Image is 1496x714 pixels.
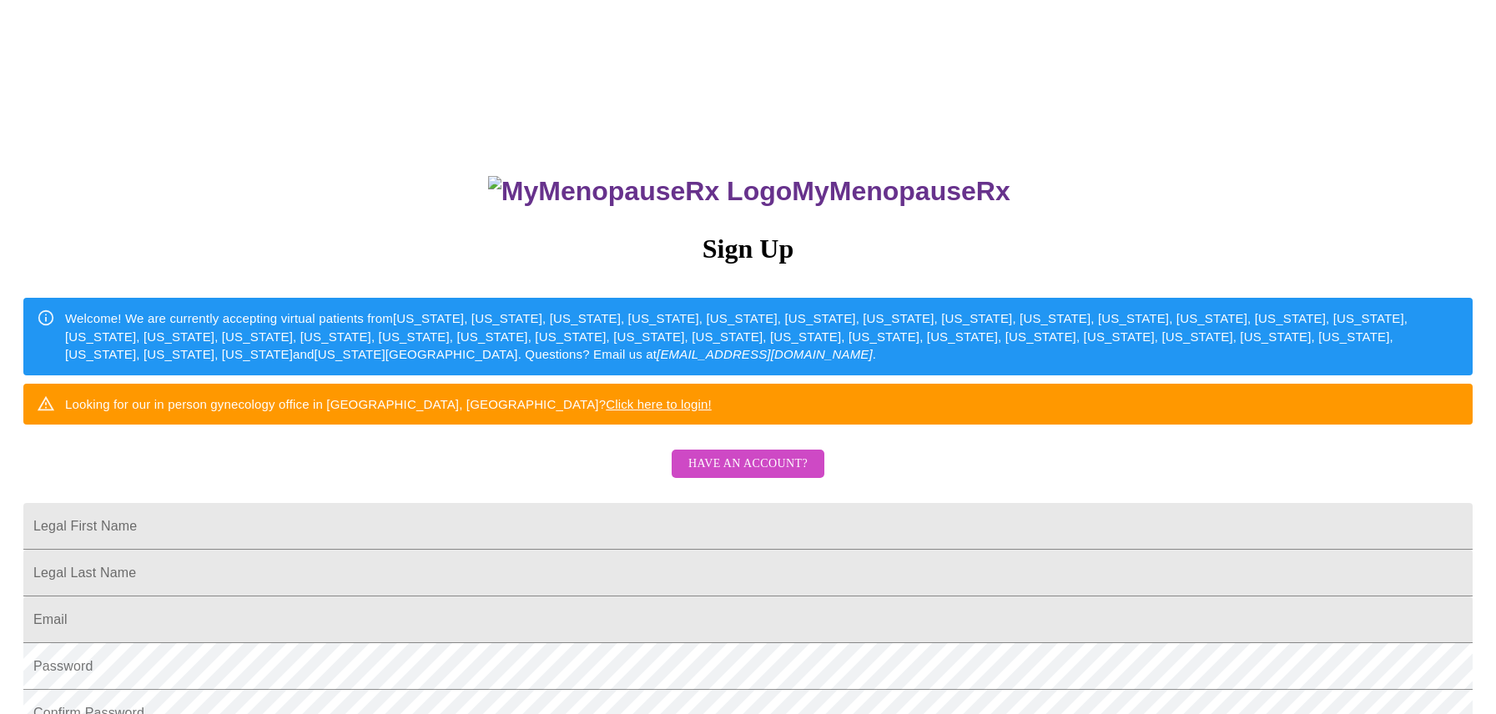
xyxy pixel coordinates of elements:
[606,397,712,411] a: Click here to login!
[672,450,824,479] button: Have an account?
[65,389,712,420] div: Looking for our in person gynecology office in [GEOGRAPHIC_DATA], [GEOGRAPHIC_DATA]?
[657,347,873,361] em: [EMAIL_ADDRESS][DOMAIN_NAME]
[488,176,792,207] img: MyMenopauseRx Logo
[688,454,808,475] span: Have an account?
[667,468,829,482] a: Have an account?
[65,303,1459,370] div: Welcome! We are currently accepting virtual patients from [US_STATE], [US_STATE], [US_STATE], [US...
[23,234,1473,264] h3: Sign Up
[26,176,1473,207] h3: MyMenopauseRx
